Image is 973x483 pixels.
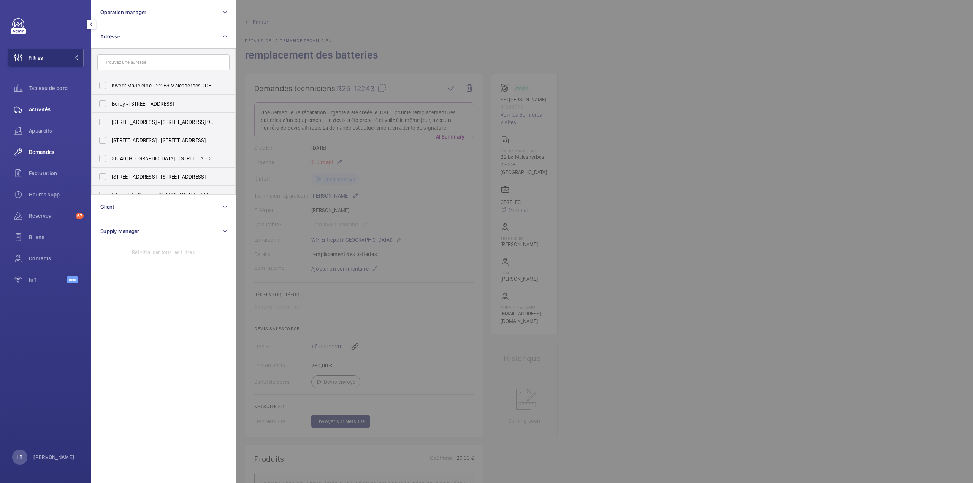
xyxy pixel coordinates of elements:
[29,276,67,283] span: IoT
[29,106,84,113] span: Activités
[17,453,22,461] p: LB
[29,54,43,62] span: Filtres
[29,191,84,198] span: Heures supp.
[29,233,84,241] span: Bilans
[29,84,84,92] span: Tableau de bord
[29,255,84,262] span: Contacts
[76,213,84,219] span: 67
[29,212,73,220] span: Réserves
[29,148,84,156] span: Demandes
[8,49,84,67] button: Filtres
[33,453,74,461] p: [PERSON_NAME]
[29,127,84,135] span: Appareils
[29,169,84,177] span: Facturation
[67,276,78,283] span: Beta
